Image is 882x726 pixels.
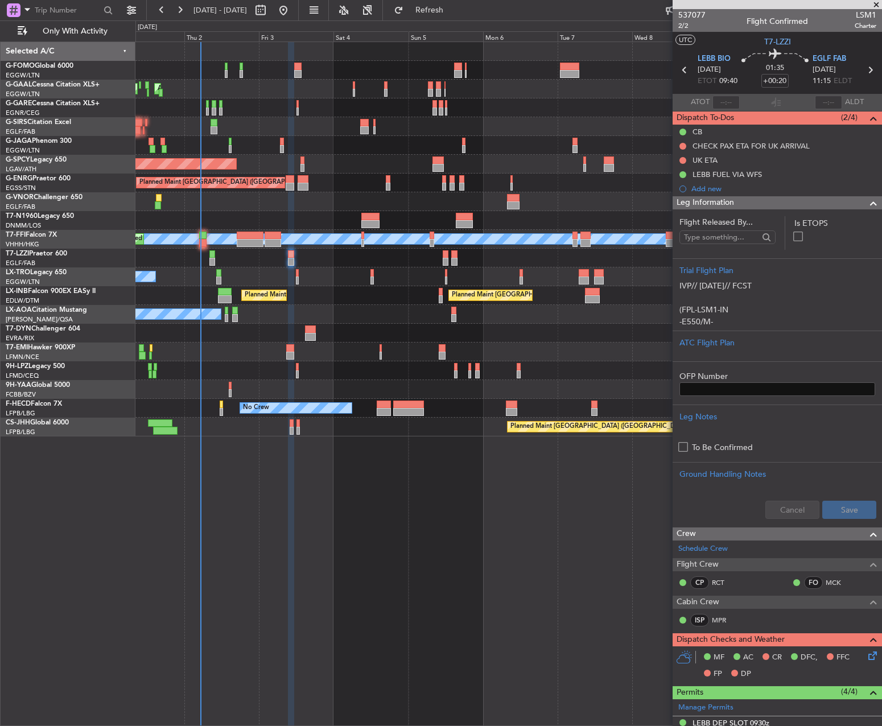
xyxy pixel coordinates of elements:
[6,363,28,370] span: 9H-LPZ
[693,141,810,151] div: CHECK PAX ETA FOR UK ARRIVAL
[6,156,67,163] a: G-SPCYLegacy 650
[712,615,737,625] a: MPR
[6,409,35,418] a: LFPB/LBG
[6,221,41,230] a: DNMM/LOS
[677,633,785,646] span: Dispatch Checks and Weather
[691,97,710,108] span: ATOT
[841,686,858,698] span: (4/4)
[679,265,875,277] div: Trial Flight Plan
[6,419,30,426] span: CS-JHH
[259,31,333,42] div: Fri 3
[184,31,259,42] div: Thu 2
[826,577,851,588] a: MCK
[841,112,858,123] span: (2/4)
[6,428,35,436] a: LFPB/LBG
[764,36,791,48] span: T7-LZZI
[13,22,123,40] button: Only With Activity
[677,527,696,541] span: Crew
[245,287,353,304] div: Planned Maint [GEOGRAPHIC_DATA]
[855,9,876,21] span: LSM1
[677,558,719,571] span: Flight Crew
[6,203,35,211] a: EGLF/FAB
[804,576,823,589] div: FO
[6,194,83,201] a: G-VNORChallenger 650
[698,64,721,76] span: [DATE]
[813,53,846,65] span: EGLF FAB
[406,6,454,14] span: Refresh
[6,240,39,249] a: VHHH/HKG
[6,269,30,276] span: LX-TRO
[690,614,709,626] div: ISP
[6,71,40,80] a: EGGW/LTN
[409,31,483,42] div: Sun 5
[6,344,75,351] a: T7-EMIHawker 900XP
[714,669,722,680] span: FP
[712,577,737,588] a: RCT
[766,63,784,74] span: 01:35
[6,288,96,295] a: LX-INBFalcon 900EX EASy II
[684,229,759,246] input: Type something...
[813,76,831,87] span: 11:15
[692,442,753,453] label: To Be Confirmed
[679,337,875,349] div: ATC Flight Plan
[6,307,32,313] span: LX-AOA
[712,96,740,109] input: --:--
[6,269,67,276] a: LX-TROLegacy 650
[6,250,67,257] a: T7-LZZIPraetor 600
[558,31,632,42] div: Tue 7
[678,543,728,555] a: Schedule Crew
[6,81,32,88] span: G-GAAL
[679,280,875,292] p: IVP// [DATE]// FCST
[6,325,31,332] span: T7-DYN
[6,100,100,107] a: G-GARECessna Citation XLS+
[794,217,875,229] label: Is ETOPS
[679,304,875,316] p: (FPL-LSM1-IN
[801,652,818,663] span: DFC,
[110,31,184,42] div: Wed 1
[6,334,34,343] a: EVRA/RIX
[6,100,32,107] span: G-GARE
[6,390,36,399] a: FCBB/BZV
[693,170,762,179] div: LEBB FUEL VIA WFS
[6,194,34,201] span: G-VNOR
[6,353,39,361] a: LFMN/NCE
[834,76,852,87] span: ELDT
[677,196,734,209] span: Leg Information
[6,127,35,136] a: EGLF/FAB
[678,21,706,31] span: 2/2
[6,119,71,126] a: G-SIRSCitation Excel
[6,250,29,257] span: T7-LZZI
[6,344,28,351] span: T7-EMI
[679,468,875,480] div: Ground Handling Notes
[6,213,74,220] a: T7-N1960Legacy 650
[6,90,40,98] a: EGGW/LTN
[6,296,39,305] a: EDLW/DTM
[6,109,40,117] a: EGNR/CEG
[6,138,32,145] span: G-JAGA
[743,652,753,663] span: AC
[138,23,157,32] div: [DATE]
[6,278,40,286] a: EGGW/LTN
[483,31,558,42] div: Mon 6
[6,315,73,324] a: [PERSON_NAME]/QSA
[6,175,71,182] a: G-ENRGPraetor 600
[333,31,408,42] div: Sat 4
[6,288,28,295] span: LX-INB
[510,418,690,435] div: Planned Maint [GEOGRAPHIC_DATA] ([GEOGRAPHIC_DATA])
[6,156,30,163] span: G-SPCY
[6,363,65,370] a: 9H-LPZLegacy 500
[158,80,224,97] div: AOG Maint Dusseldorf
[698,76,716,87] span: ETOT
[6,232,26,238] span: T7-FFI
[675,35,695,45] button: UTC
[677,596,719,609] span: Cabin Crew
[719,76,737,87] span: 09:40
[6,401,31,407] span: F-HECD
[452,287,631,304] div: Planned Maint [GEOGRAPHIC_DATA] ([GEOGRAPHIC_DATA])
[836,652,850,663] span: FFC
[6,232,57,238] a: T7-FFIFalcon 7X
[6,63,35,69] span: G-FOMO
[6,138,72,145] a: G-JAGAPhenom 300
[6,146,40,155] a: EGGW/LTN
[677,112,734,125] span: Dispatch To-Dos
